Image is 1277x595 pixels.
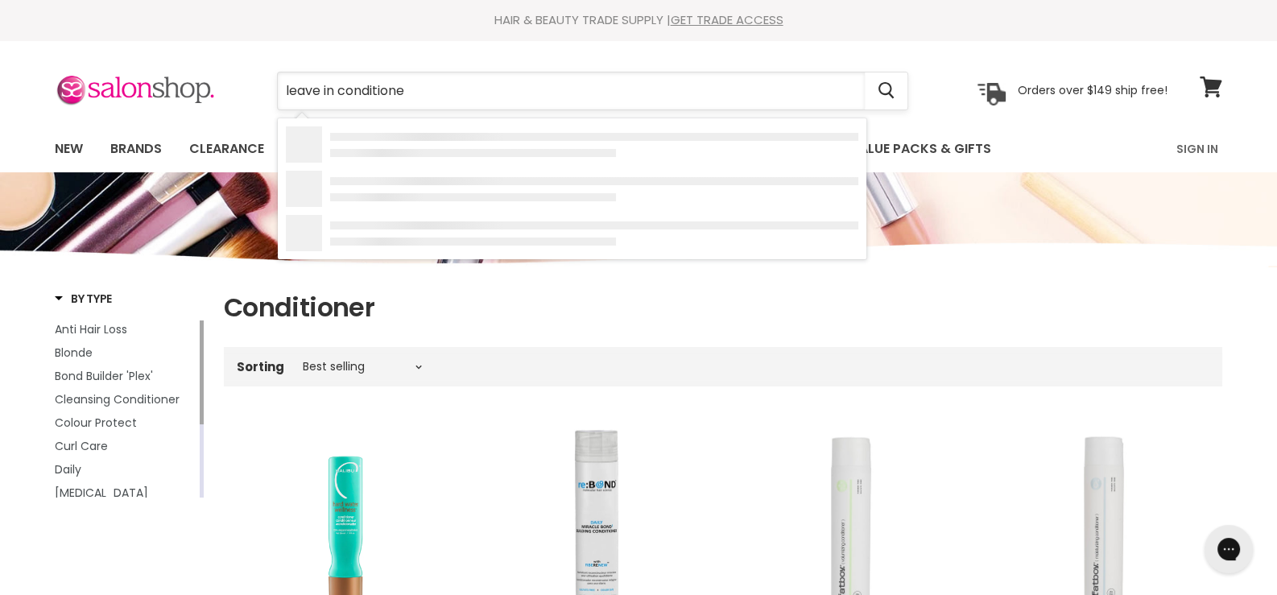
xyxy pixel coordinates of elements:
[55,291,112,307] h3: By Type
[55,484,196,502] a: Hair Extension
[838,132,1003,166] a: Value Packs & Gifts
[55,345,93,361] span: Blonde
[55,461,196,478] a: Daily
[55,415,137,431] span: Colour Protect
[237,360,284,374] label: Sorting
[55,390,196,408] a: Cleansing Conditioner
[278,72,865,109] input: Search
[277,72,908,110] form: Product
[865,72,907,109] button: Search
[43,126,1085,172] ul: Main menu
[55,368,153,384] span: Bond Builder 'Plex'
[55,344,196,362] a: Blonde
[55,320,196,338] a: Anti Hair Loss
[55,438,108,454] span: Curl Care
[35,126,1242,172] nav: Main
[55,461,81,477] span: Daily
[55,437,196,455] a: Curl Care
[55,391,180,407] span: Cleansing Conditioner
[224,291,1222,324] h1: Conditioner
[55,485,148,501] span: [MEDICAL_DATA]
[55,367,196,385] a: Bond Builder 'Plex'
[35,12,1242,28] div: HAIR & BEAUTY TRADE SUPPLY |
[98,132,174,166] a: Brands
[43,132,95,166] a: New
[55,321,127,337] span: Anti Hair Loss
[671,11,783,28] a: GET TRADE ACCESS
[177,132,276,166] a: Clearance
[1196,519,1261,579] iframe: Gorgias live chat messenger
[55,414,196,432] a: Colour Protect
[1018,83,1167,97] p: Orders over $149 ship free!
[1167,132,1228,166] a: Sign In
